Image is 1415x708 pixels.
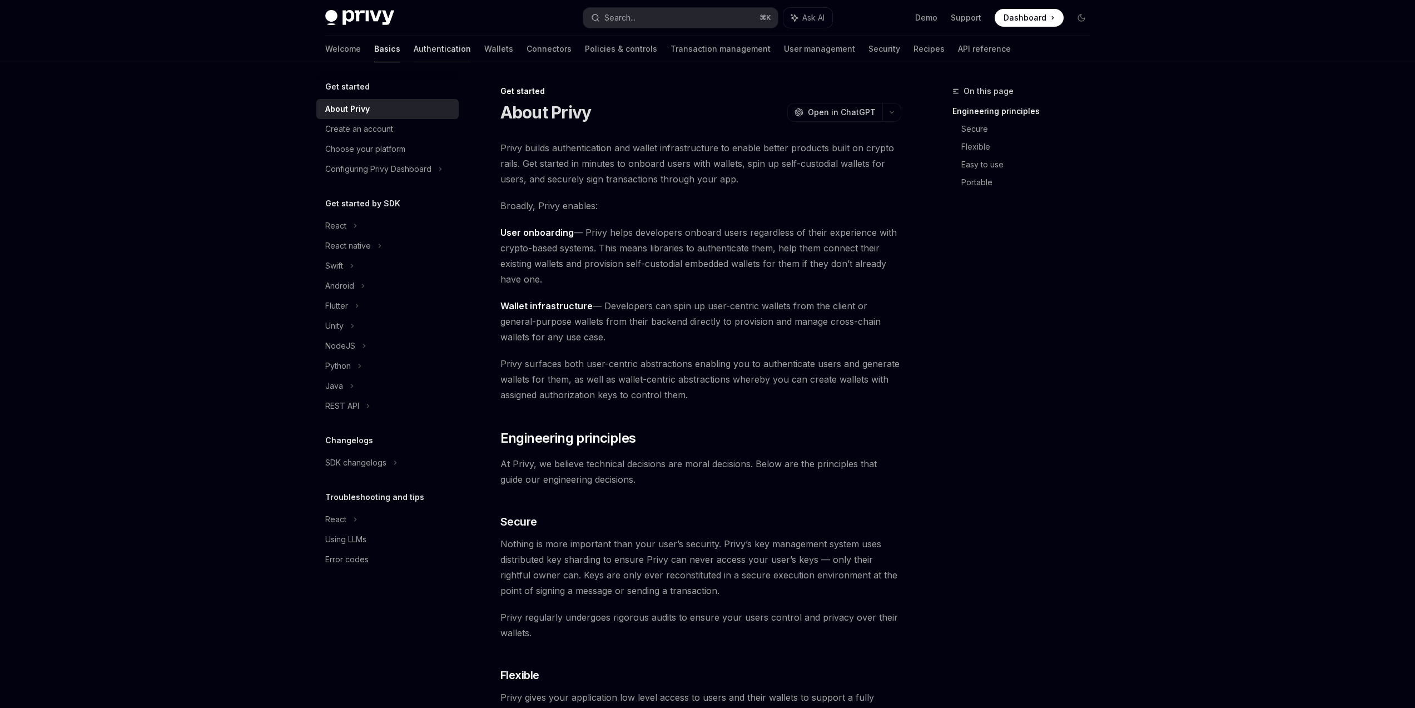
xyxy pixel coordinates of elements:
[325,299,348,313] div: Flutter
[500,456,901,487] span: At Privy, we believe technical decisions are moral decisions. Below are the principles that guide...
[500,429,636,447] span: Engineering principles
[325,239,371,252] div: React native
[325,197,400,210] h5: Get started by SDK
[325,80,370,93] h5: Get started
[500,225,901,287] span: — Privy helps developers onboard users regardless of their experience with crypto-based systems. ...
[802,12,825,23] span: Ask AI
[316,529,459,549] a: Using LLMs
[961,156,1099,174] a: Easy to use
[500,514,537,529] span: Secure
[500,536,901,598] span: Nothing is more important than your user’s security. Privy’s key management system uses distribut...
[325,491,424,504] h5: Troubleshooting and tips
[325,359,351,373] div: Python
[915,12,937,23] a: Demo
[325,219,346,232] div: React
[325,162,431,176] div: Configuring Privy Dashboard
[964,85,1014,98] span: On this page
[500,667,539,683] span: Flexible
[316,99,459,119] a: About Privy
[500,140,901,187] span: Privy builds authentication and wallet infrastructure to enable better products built on crypto r...
[325,434,373,447] h5: Changelogs
[961,120,1099,138] a: Secure
[325,339,355,353] div: NodeJS
[325,10,394,26] img: dark logo
[585,36,657,62] a: Policies & controls
[1073,9,1090,27] button: Toggle dark mode
[913,36,945,62] a: Recipes
[1004,12,1046,23] span: Dashboard
[325,533,366,546] div: Using LLMs
[961,138,1099,156] a: Flexible
[995,9,1064,27] a: Dashboard
[374,36,400,62] a: Basics
[325,36,361,62] a: Welcome
[784,36,855,62] a: User management
[325,102,370,116] div: About Privy
[325,379,343,393] div: Java
[325,142,405,156] div: Choose your platform
[325,456,386,469] div: SDK changelogs
[500,227,574,238] strong: User onboarding
[958,36,1011,62] a: API reference
[484,36,513,62] a: Wallets
[808,107,876,118] span: Open in ChatGPT
[325,513,346,526] div: React
[316,139,459,159] a: Choose your platform
[325,319,344,333] div: Unity
[527,36,572,62] a: Connectors
[325,122,393,136] div: Create an account
[316,549,459,570] a: Error codes
[325,279,354,293] div: Android
[500,300,593,311] strong: Wallet infrastructure
[952,102,1099,120] a: Engineering principles
[671,36,771,62] a: Transaction management
[500,102,592,122] h1: About Privy
[961,174,1099,191] a: Portable
[500,298,901,345] span: — Developers can spin up user-centric wallets from the client or general-purpose wallets from the...
[759,13,771,22] span: ⌘ K
[500,86,901,97] div: Get started
[500,610,901,641] span: Privy regularly undergoes rigorous audits to ensure your users control and privacy over their wal...
[868,36,900,62] a: Security
[414,36,471,62] a: Authentication
[500,356,901,403] span: Privy surfaces both user-centric abstractions enabling you to authenticate users and generate wal...
[787,103,882,122] button: Open in ChatGPT
[951,12,981,23] a: Support
[500,198,901,214] span: Broadly, Privy enables:
[325,399,359,413] div: REST API
[325,259,343,273] div: Swift
[325,553,369,566] div: Error codes
[783,8,832,28] button: Ask AI
[604,11,635,24] div: Search...
[316,119,459,139] a: Create an account
[583,8,778,28] button: Search...⌘K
